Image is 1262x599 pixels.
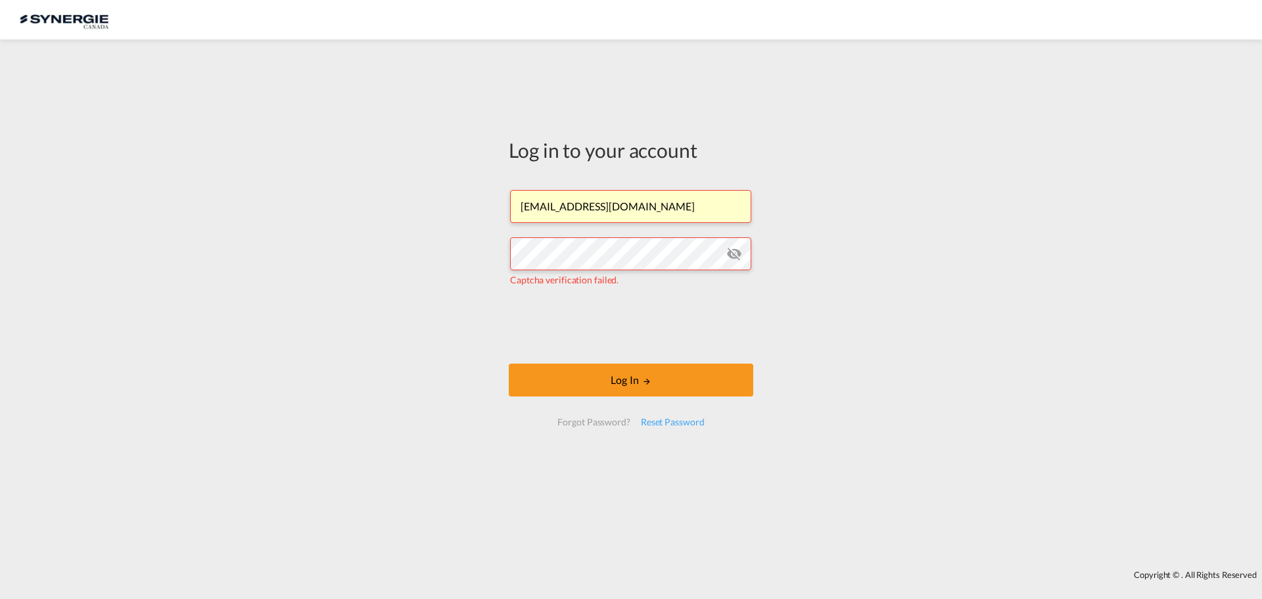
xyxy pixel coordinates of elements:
div: Forgot Password? [552,410,635,434]
input: Enter email/phone number [510,190,751,223]
span: Captcha verification failed. [510,274,619,285]
div: Log in to your account [509,136,753,164]
img: 1f56c880d42311ef80fc7dca854c8e59.png [20,5,108,35]
md-icon: icon-eye-off [726,246,742,262]
iframe: reCAPTCHA [531,299,731,350]
button: LOGIN [509,364,753,396]
div: Reset Password [636,410,710,434]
